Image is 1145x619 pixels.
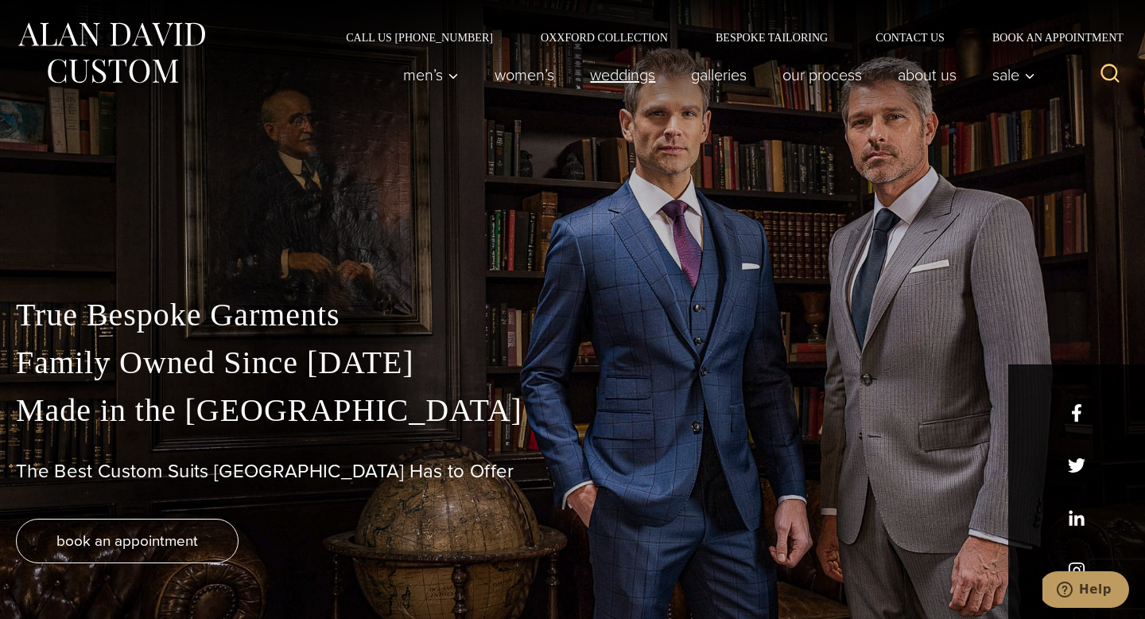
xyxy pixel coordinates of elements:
[765,59,880,91] a: Our Process
[386,59,1044,91] nav: Primary Navigation
[56,529,198,552] span: book an appointment
[16,291,1129,434] p: True Bespoke Garments Family Owned Since [DATE] Made in the [GEOGRAPHIC_DATA]
[572,59,673,91] a: weddings
[16,519,239,563] a: book an appointment
[1091,56,1129,94] button: View Search Form
[975,59,1044,91] button: Sale sub menu toggle
[322,32,1129,43] nav: Secondary Navigation
[517,32,692,43] a: Oxxford Collection
[692,32,852,43] a: Bespoke Tailoring
[968,32,1129,43] a: Book an Appointment
[1042,571,1129,611] iframe: Opens a widget where you can chat to one of our agents
[477,59,572,91] a: Women’s
[852,32,968,43] a: Contact Us
[673,59,765,91] a: Galleries
[322,32,517,43] a: Call Us [PHONE_NUMBER]
[880,59,975,91] a: About Us
[16,460,1129,483] h1: The Best Custom Suits [GEOGRAPHIC_DATA] Has to Offer
[386,59,477,91] button: Men’s sub menu toggle
[16,18,207,88] img: Alan David Custom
